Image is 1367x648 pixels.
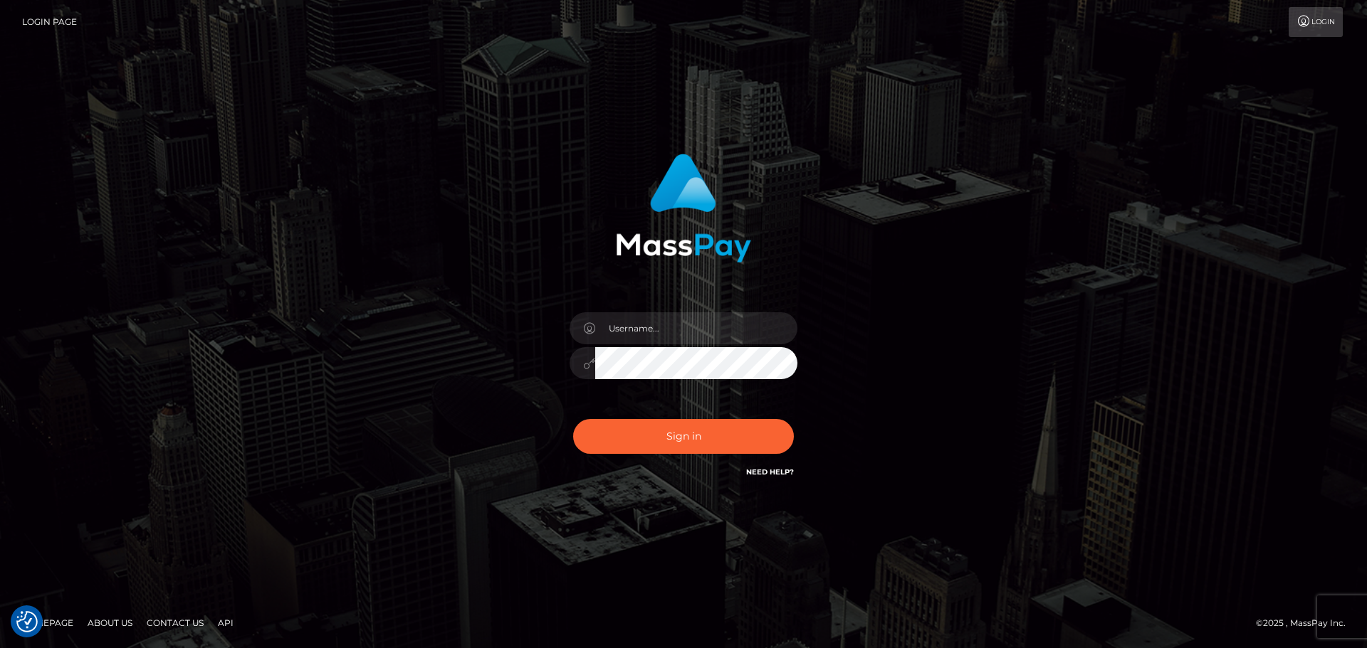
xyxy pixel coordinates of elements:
[616,154,751,262] img: MassPay Login
[1289,7,1343,37] a: Login
[141,612,209,634] a: Contact Us
[82,612,138,634] a: About Us
[573,419,794,454] button: Sign in
[22,7,77,37] a: Login Page
[16,612,79,634] a: Homepage
[212,612,239,634] a: API
[16,611,38,632] img: Revisit consent button
[16,611,38,632] button: Consent Preferences
[746,467,794,477] a: Need Help?
[1256,615,1356,631] div: © 2025 , MassPay Inc.
[595,312,797,344] input: Username...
